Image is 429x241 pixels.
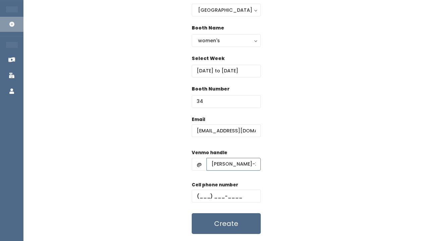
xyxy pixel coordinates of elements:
[198,6,254,14] div: [GEOGRAPHIC_DATA]
[192,55,225,62] label: Select Week
[192,4,261,16] button: [GEOGRAPHIC_DATA]
[192,95,261,108] input: Booth Number
[192,85,230,93] label: Booth Number
[192,24,224,32] label: Booth Name
[192,34,261,47] button: women's
[192,149,227,156] label: Venmo handle
[198,37,254,44] div: women's
[192,124,261,137] input: @ .
[192,65,261,77] input: Select week
[192,182,238,188] label: Cell phone number
[192,213,261,234] button: Create
[192,116,205,123] label: Email
[192,158,207,171] span: @
[192,190,261,202] input: (___) ___-____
